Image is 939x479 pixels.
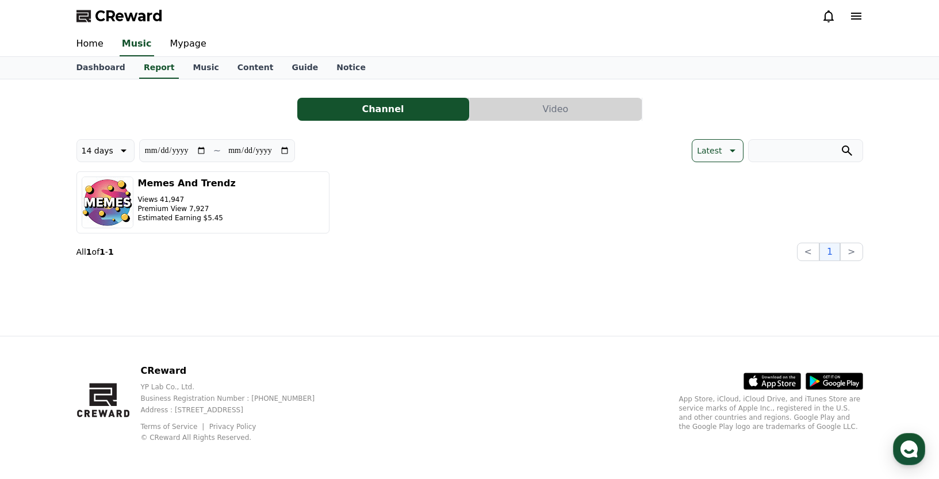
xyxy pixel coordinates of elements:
p: Views 41,947 [138,195,236,204]
p: © CReward All Rights Reserved. [140,433,333,442]
strong: 1 [108,247,114,256]
a: CReward [76,7,163,25]
button: Latest [692,139,743,162]
a: Home [67,32,113,56]
a: Music [120,32,154,56]
button: 14 days [76,139,135,162]
a: Privacy Policy [209,423,256,431]
a: Mypage [161,32,216,56]
img: Memes And Trendz [82,177,133,228]
a: Music [183,57,228,79]
p: ~ [213,144,221,158]
button: 1 [819,243,840,261]
a: Channel [297,98,470,121]
button: Video [470,98,642,121]
p: App Store, iCloud, iCloud Drive, and iTunes Store are service marks of Apple Inc., registered in ... [679,394,863,431]
p: CReward [140,364,333,378]
button: Memes And Trendz Views 41,947 Premium View 7,927 Estimated Earning $5.45 [76,171,329,233]
p: YP Lab Co., Ltd. [140,382,333,392]
strong: 1 [86,247,92,256]
p: All of - [76,246,114,258]
p: Estimated Earning $5.45 [138,213,236,223]
a: Notice [327,57,375,79]
strong: 1 [99,247,105,256]
a: Report [139,57,179,79]
p: 14 days [82,143,113,159]
button: > [840,243,863,261]
span: CReward [95,7,163,25]
p: Business Registration Number : [PHONE_NUMBER] [140,394,333,403]
h3: Memes And Trendz [138,177,236,190]
a: Terms of Service [140,423,206,431]
p: Latest [697,143,722,159]
p: Premium View 7,927 [138,204,236,213]
p: Address : [STREET_ADDRESS] [140,405,333,415]
a: Guide [282,57,327,79]
a: Content [228,57,283,79]
a: Dashboard [67,57,135,79]
button: < [797,243,819,261]
button: Channel [297,98,469,121]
